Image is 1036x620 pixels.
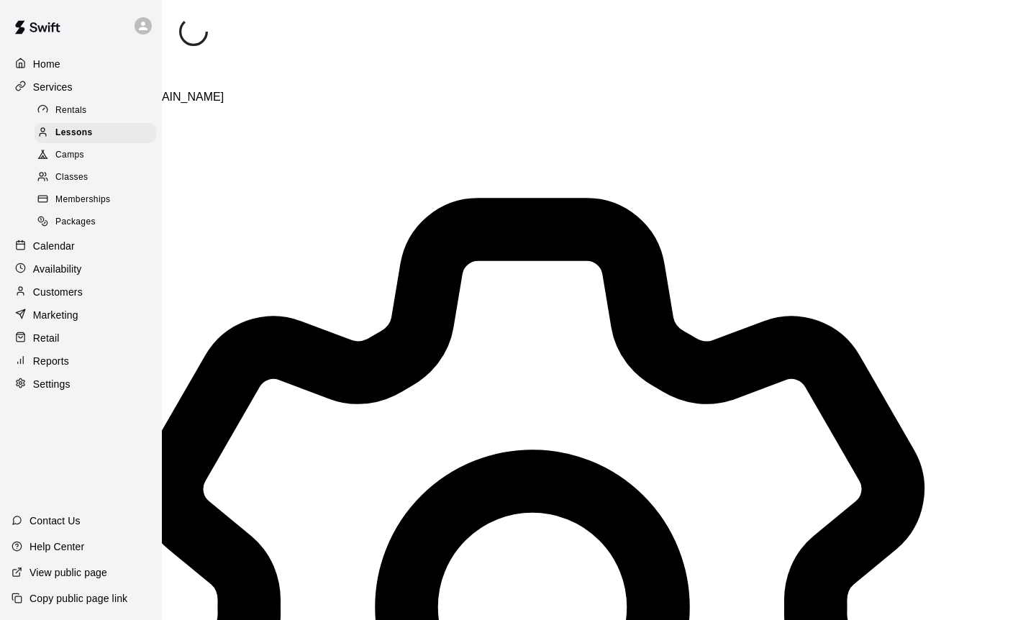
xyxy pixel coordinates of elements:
p: [US_STATE] Stirling [29,66,1036,79]
span: Camps [55,148,84,163]
p: Help Center [29,539,84,554]
p: Services [33,80,73,94]
p: Retail [33,331,60,345]
p: Calendar [33,239,75,253]
p: Copy public page link [29,591,127,606]
span: Packages [55,215,96,229]
span: Rentals [55,104,87,118]
span: Lessons [55,126,93,140]
span: Memberships [55,193,110,207]
p: Customers [33,285,83,299]
p: Reports [33,354,69,368]
span: Classes [55,170,88,185]
p: Availability [33,262,82,276]
p: Marketing [33,308,78,322]
p: Contact Us [29,514,81,528]
p: Settings [33,377,71,391]
p: Home [33,57,60,71]
p: View public page [29,565,107,580]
